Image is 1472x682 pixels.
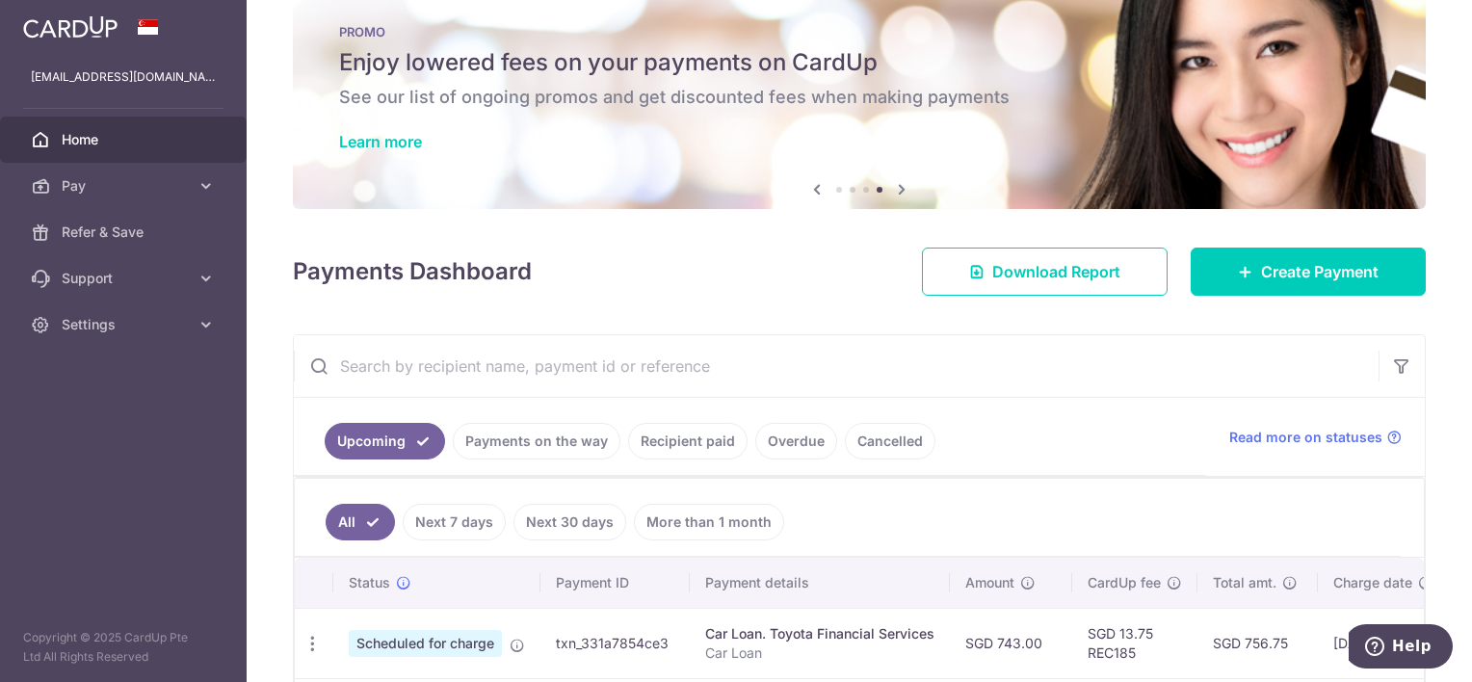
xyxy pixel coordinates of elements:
p: Car Loan [705,643,934,663]
span: Refer & Save [62,223,189,242]
span: Status [349,573,390,592]
img: CardUp [23,15,118,39]
td: SGD 13.75 REC185 [1072,608,1197,678]
p: [EMAIL_ADDRESS][DOMAIN_NAME] [31,67,216,87]
a: Cancelled [845,423,935,459]
a: All [326,504,395,540]
a: Payments on the way [453,423,620,459]
iframe: Opens a widget where you can find more information [1349,624,1453,672]
span: Read more on statuses [1229,428,1382,447]
span: Create Payment [1261,260,1379,283]
input: Search by recipient name, payment id or reference [294,335,1379,397]
span: Scheduled for charge [349,630,502,657]
a: Next 30 days [513,504,626,540]
td: SGD 756.75 [1197,608,1318,678]
span: Download Report [992,260,1120,283]
div: Car Loan. Toyota Financial Services [705,624,934,643]
span: CardUp fee [1088,573,1161,592]
a: Read more on statuses [1229,428,1402,447]
h6: See our list of ongoing promos and get discounted fees when making payments [339,86,1380,109]
a: Learn more [339,132,422,151]
a: Create Payment [1191,248,1426,296]
span: Settings [62,315,189,334]
a: Upcoming [325,423,445,459]
a: Recipient paid [628,423,748,459]
th: Payment details [690,558,950,608]
td: SGD 743.00 [950,608,1072,678]
p: PROMO [339,24,1380,39]
h5: Enjoy lowered fees on your payments on CardUp [339,47,1380,78]
a: More than 1 month [634,504,784,540]
a: Next 7 days [403,504,506,540]
td: txn_331a7854ce3 [540,608,690,678]
span: Charge date [1333,573,1412,592]
td: [DATE] [1318,608,1449,678]
span: Total amt. [1213,573,1276,592]
span: Support [62,269,189,288]
a: Download Report [922,248,1168,296]
span: Home [62,130,189,149]
th: Payment ID [540,558,690,608]
h4: Payments Dashboard [293,254,532,289]
a: Overdue [755,423,837,459]
span: Pay [62,176,189,196]
span: Amount [965,573,1014,592]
